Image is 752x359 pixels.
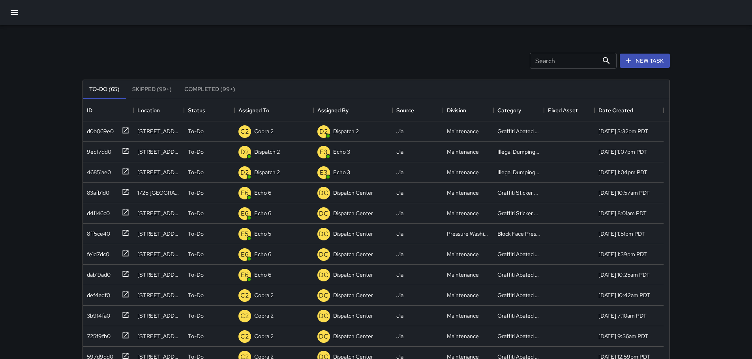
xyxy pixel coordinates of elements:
div: Graffiti Abated Large [497,127,540,135]
p: To-Do [188,127,204,135]
div: Category [497,99,521,121]
div: 725f9fb0 [84,329,111,340]
p: To-Do [188,168,204,176]
div: Assigned To [234,99,313,121]
div: 8ff5ce40 [84,227,110,238]
div: 8/19/2025, 7:10am PDT [598,312,647,320]
div: 337 19th Street [137,250,180,258]
p: To-Do [188,271,204,279]
p: Cobra 2 [254,127,274,135]
div: Status [188,99,205,121]
p: Echo 5 [254,230,271,238]
div: 1725 Broadway [137,189,180,197]
p: To-Do [188,148,204,156]
p: To-Do [188,332,204,340]
p: Dispatch Center [333,230,373,238]
p: Echo 3 [333,168,350,176]
div: Graffiti Abated Large [497,312,540,320]
p: C2 [240,332,249,341]
div: 377 15th Street [137,209,180,217]
div: ID [87,99,92,121]
div: Maintenance [447,189,479,197]
p: Cobra 2 [254,291,274,299]
p: Dispatch Center [333,271,373,279]
p: E3 [320,168,328,177]
div: Graffiti Sticker Abated Small [497,209,540,217]
div: 416 25th Street [137,127,180,135]
p: E6 [241,209,249,218]
div: Status [184,99,234,121]
div: Source [392,99,443,121]
p: D2 [240,147,249,157]
p: Cobra 2 [254,312,274,320]
div: Assigned By [317,99,349,121]
div: Assigned To [238,99,269,121]
div: def4adf0 [84,288,110,299]
p: To-Do [188,189,204,197]
p: Dispatch Center [333,250,373,258]
p: To-Do [188,230,204,238]
p: DC [319,311,328,321]
p: E5 [241,229,249,239]
div: Fixed Asset [544,99,594,121]
div: 2630 Broadway [137,332,180,340]
p: To-Do [188,250,204,258]
div: 8/27/2025, 10:25am PDT [598,271,650,279]
div: Maintenance [447,312,479,320]
div: Pressure Washing [447,230,489,238]
p: Dispatch Center [333,332,373,340]
div: d41146c0 [84,206,110,217]
div: Jia [396,271,403,279]
div: Maintenance [447,127,479,135]
div: 1739 Broadway [137,230,180,238]
div: 8/18/2025, 9:36am PDT [598,332,648,340]
p: Dispatch Center [333,312,373,320]
div: Jia [396,168,403,176]
div: 8/28/2025, 10:57am PDT [598,189,650,197]
div: Location [137,99,160,121]
div: Maintenance [447,332,479,340]
p: Dispatch 2 [254,148,280,156]
p: C2 [240,291,249,300]
p: Dispatch 2 [333,127,359,135]
p: DC [319,291,328,300]
p: DC [319,209,328,218]
div: 8/28/2025, 8:01am PDT [598,209,647,217]
p: D2 [319,127,328,136]
div: Jia [396,189,403,197]
p: D2 [240,168,249,177]
p: Echo 6 [254,271,271,279]
div: Graffiti Abated Large [497,332,540,340]
p: Echo 6 [254,189,271,197]
p: DC [319,250,328,259]
div: Jia [396,312,403,320]
p: To-Do [188,209,204,217]
div: 8/28/2025, 1:07pm PDT [598,148,647,156]
p: C2 [240,311,249,321]
div: dab19ad0 [84,268,111,279]
div: 8/19/2025, 10:42am PDT [598,291,650,299]
p: DC [319,229,328,239]
div: 8/28/2025, 3:32pm PDT [598,127,648,135]
p: Echo 6 [254,209,271,217]
div: Division [443,99,493,121]
div: 489 8th Street [137,168,180,176]
div: ID [83,99,133,121]
p: E6 [241,250,249,259]
p: Dispatch 2 [254,168,280,176]
div: Jia [396,148,403,156]
div: Maintenance [447,168,479,176]
p: C2 [240,127,249,136]
div: Jia [396,209,403,217]
button: To-Do (65) [83,80,126,99]
div: 8/27/2025, 1:51pm PDT [598,230,645,238]
div: Maintenance [447,291,479,299]
div: Division [447,99,466,121]
div: Jia [396,230,403,238]
div: Source [396,99,414,121]
p: DC [319,332,328,341]
div: Maintenance [447,250,479,258]
div: Assigned By [313,99,392,121]
p: DC [319,270,328,280]
div: Jia [396,332,403,340]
